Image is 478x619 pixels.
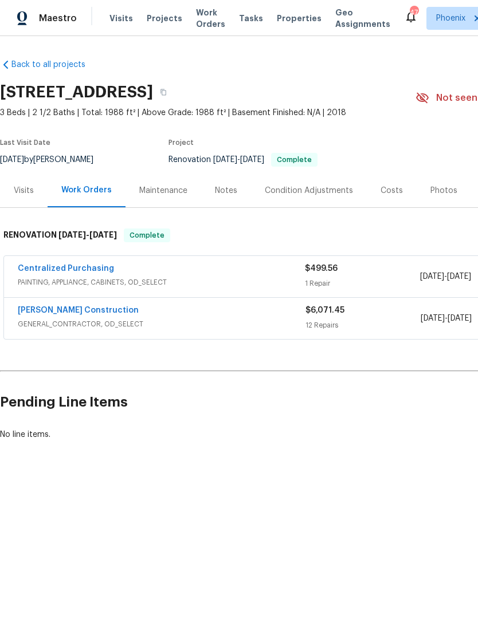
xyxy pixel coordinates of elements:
span: Work Orders [196,7,225,30]
span: [DATE] [213,156,237,164]
a: Centralized Purchasing [18,265,114,273]
span: [DATE] [447,273,471,281]
span: Maestro [39,13,77,24]
span: Geo Assignments [335,7,390,30]
a: [PERSON_NAME] Construction [18,306,139,314]
div: Notes [215,185,237,196]
span: [DATE] [89,231,117,239]
span: Properties [277,13,322,24]
div: Visits [14,185,34,196]
span: [DATE] [421,314,445,322]
span: Project [169,139,194,146]
div: Condition Adjustments [265,185,353,196]
div: Costs [381,185,403,196]
span: - [420,271,471,282]
span: Phoenix [436,13,465,24]
span: Renovation [169,156,318,164]
button: Copy Address [153,82,174,102]
div: Maintenance [139,185,187,196]
div: Work Orders [61,184,112,196]
span: - [421,313,472,324]
span: PAINTING, APPLIANCE, CABINETS, OD_SELECT [18,277,305,288]
span: [DATE] [420,273,444,281]
div: 47 [410,7,418,18]
span: GENERAL_CONTRACTOR, OD_SELECT [18,318,305,330]
div: 1 Repair [305,278,420,289]
span: Complete [125,230,169,241]
span: - [58,231,117,239]
span: - [213,156,264,164]
span: $6,071.45 [305,306,344,314]
h6: RENOVATION [3,228,117,242]
span: $499.56 [305,265,338,273]
span: Projects [147,13,182,24]
span: [DATE] [58,231,86,239]
div: 12 Repairs [305,320,421,331]
div: Photos [430,185,457,196]
span: Complete [272,156,316,163]
span: [DATE] [240,156,264,164]
span: Visits [109,13,133,24]
span: [DATE] [448,314,472,322]
span: Tasks [239,14,263,22]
